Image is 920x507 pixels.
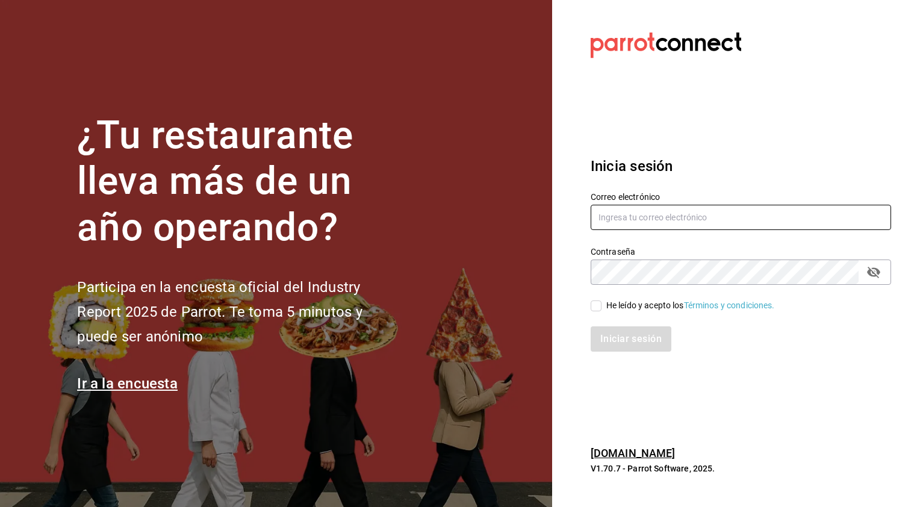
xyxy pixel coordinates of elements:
[591,205,891,230] input: Ingresa tu correo electrónico
[591,155,891,177] h3: Inicia sesión
[77,375,178,392] a: Ir a la encuesta
[591,247,891,255] label: Contraseña
[684,300,775,310] a: Términos y condiciones.
[863,262,884,282] button: passwordField
[77,113,402,251] h1: ¿Tu restaurante lleva más de un año operando?
[591,447,676,459] a: [DOMAIN_NAME]
[591,192,891,201] label: Correo electrónico
[591,462,891,474] p: V1.70.7 - Parrot Software, 2025.
[77,275,402,349] h2: Participa en la encuesta oficial del Industry Report 2025 de Parrot. Te toma 5 minutos y puede se...
[606,299,775,312] div: He leído y acepto los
